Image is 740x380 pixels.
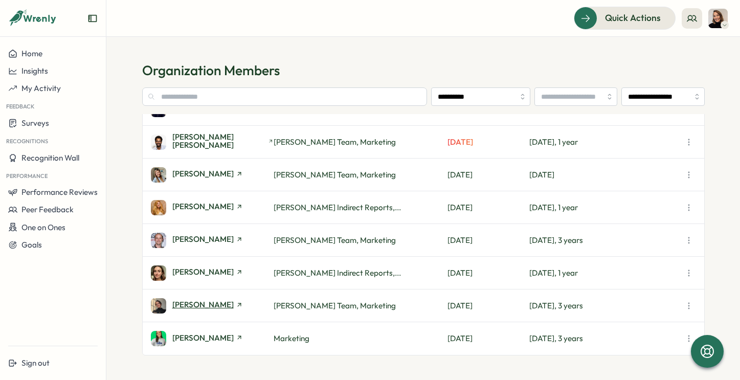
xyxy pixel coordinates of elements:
p: [DATE], 3 years [529,300,682,311]
span: [PERSON_NAME] [172,334,234,342]
span: [PERSON_NAME] Team, Marketing [274,301,396,310]
a: Max Shuter[PERSON_NAME] [151,233,274,248]
img: Julie Gu [151,167,166,183]
a: Lucy Bird[PERSON_NAME] [151,200,274,215]
span: One on Ones [21,222,65,232]
span: Surveys [21,118,49,128]
p: [DATE], 1 year [529,137,682,148]
a: Sophia Wilkinson[PERSON_NAME] [151,331,274,346]
img: Hannah Dempster [708,9,728,28]
span: [PERSON_NAME] Team, Marketing [274,170,396,180]
p: [DATE] [447,333,529,344]
img: Sarah Rutter [151,265,166,281]
span: Peer Feedback [21,205,74,214]
span: [PERSON_NAME] [172,235,234,243]
span: Performance Reviews [21,187,98,197]
span: My Activity [21,83,61,93]
span: [PERSON_NAME] Indirect Reports,... [274,203,401,212]
span: Sign out [21,358,50,368]
a: Sophia Whitham[PERSON_NAME] [151,298,274,314]
img: Lucy Bird [151,200,166,215]
span: Insights [21,66,48,76]
img: Sophia Whitham [151,298,166,314]
img: Hantz Leger [151,135,166,150]
span: [PERSON_NAME] Indirect Reports,... [274,268,401,278]
p: [DATE] [447,300,529,311]
span: Recognition Wall [21,153,79,163]
p: [DATE] [447,169,529,181]
span: [PERSON_NAME] Team, Marketing [274,104,396,114]
span: [PERSON_NAME] Team, Marketing [274,235,396,245]
span: [PERSON_NAME] [172,203,234,210]
p: [DATE] [447,235,529,246]
span: [PERSON_NAME] [PERSON_NAME] [172,133,266,149]
span: [PERSON_NAME] [172,301,234,308]
a: Julie Gu[PERSON_NAME] [151,167,274,183]
p: [DATE], 3 years [529,235,682,246]
p: [DATE] [447,202,529,213]
p: [DATE], 1 year [529,202,682,213]
span: Marketing [274,333,309,343]
p: [DATE], 3 years [529,333,682,344]
h1: Organization Members [142,61,705,79]
a: Sarah Rutter[PERSON_NAME] [151,265,274,281]
button: Quick Actions [574,7,676,29]
button: Expand sidebar [87,13,98,24]
img: Max Shuter [151,233,166,248]
span: [PERSON_NAME] [172,268,234,276]
a: Hantz Leger[PERSON_NAME] [PERSON_NAME] [151,133,274,151]
p: [DATE] [447,137,529,148]
p: [DATE] [529,169,682,181]
p: [DATE] [447,267,529,279]
span: Quick Actions [605,11,661,25]
p: [DATE], 1 year [529,267,682,279]
span: [PERSON_NAME] Team, Marketing [274,137,396,147]
img: Sophia Wilkinson [151,331,166,346]
span: [PERSON_NAME] [172,170,234,177]
span: Goals [21,240,42,250]
span: Home [21,49,42,58]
